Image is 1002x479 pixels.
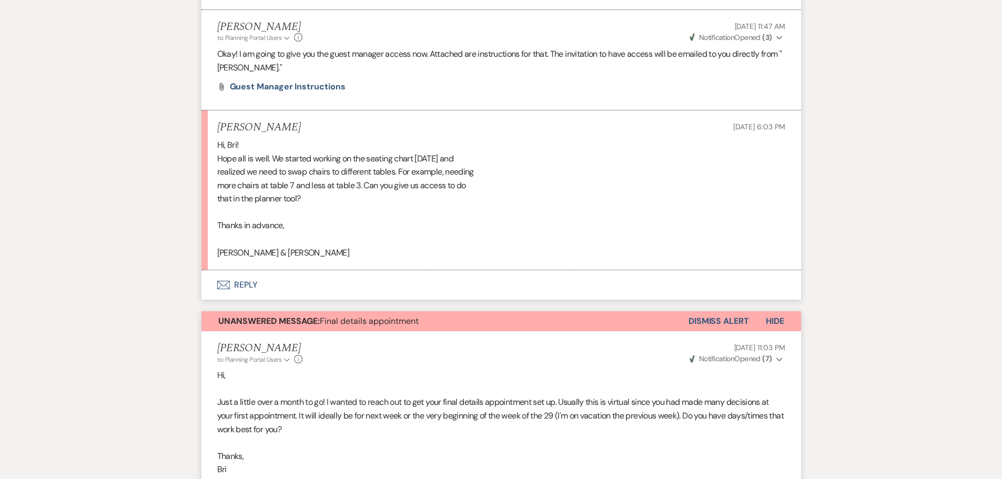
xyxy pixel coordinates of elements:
strong: ( 7 ) [762,354,772,363]
span: Hide [766,315,784,327]
span: [DATE] 11:03 PM [734,343,785,352]
h5: [PERSON_NAME] [217,21,303,34]
button: Unanswered Message:Final details appointment [201,311,689,331]
span: Guest manager instructions [230,81,346,92]
span: Just a little over a month to go! I wanted to reach out to get your final details appointment set... [217,396,784,434]
span: to: Planning Portal Users [217,34,282,42]
button: NotificationOpened (7) [688,353,785,364]
span: Thanks, [217,451,244,462]
span: Notification [699,354,734,363]
button: Hide [749,311,801,331]
span: Opened [690,33,772,42]
strong: Unanswered Message: [218,315,320,327]
button: Reply [201,270,801,300]
h5: [PERSON_NAME] [217,342,303,355]
span: to: Planning Portal Users [217,355,282,364]
button: to: Planning Portal Users [217,33,292,43]
span: [DATE] 11:47 AM [735,22,785,31]
span: Opened [690,354,772,363]
span: Notification [699,33,734,42]
strong: ( 3 ) [762,33,772,42]
p: Okay! I am going to give you the guest manager access now. Attached are instructions for that. Th... [217,47,785,74]
span: Bri [217,464,227,475]
button: to: Planning Portal Users [217,355,292,364]
button: NotificationOpened (3) [688,32,785,43]
span: [DATE] 6:03 PM [733,122,785,131]
span: Hi, [217,370,226,381]
a: Guest manager instructions [230,83,346,91]
div: Hi, Bri! Hope all is well. We started working on the seating chart [DATE] and realized we need to... [217,138,785,259]
span: Final details appointment [218,315,419,327]
button: Dismiss Alert [689,311,749,331]
h5: [PERSON_NAME] [217,121,301,134]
